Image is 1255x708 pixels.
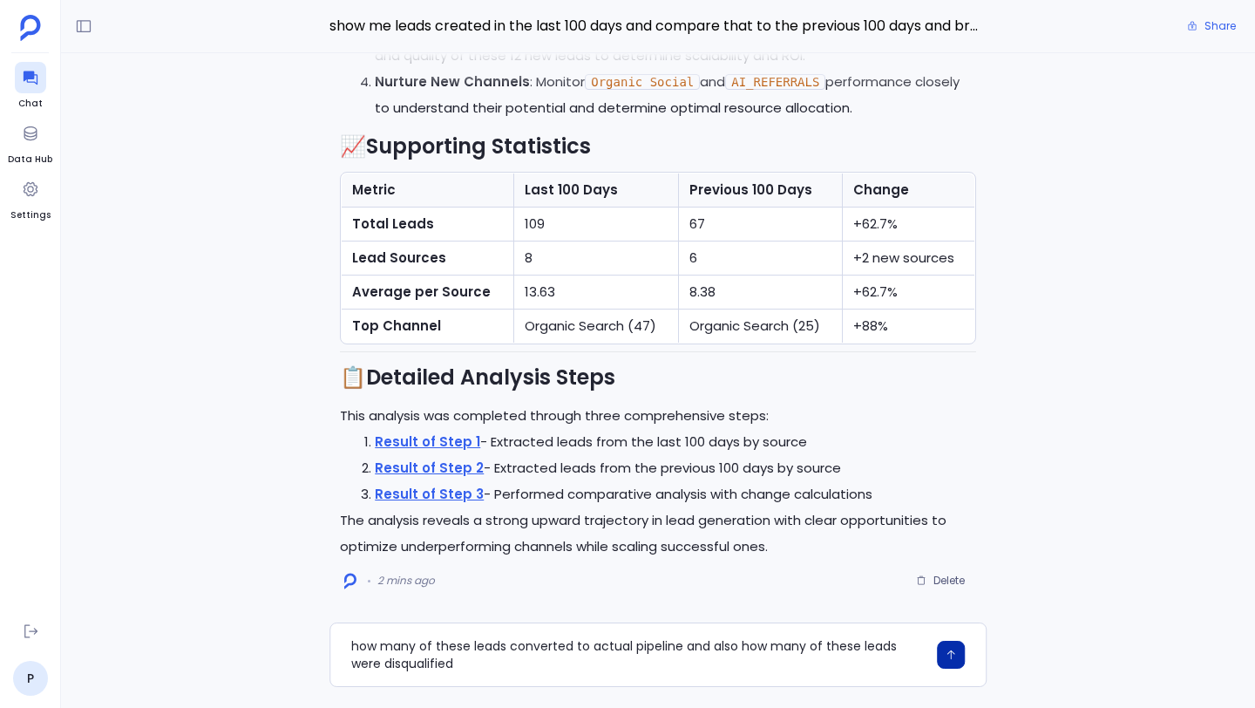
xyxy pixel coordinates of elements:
[377,574,435,588] span: 2 mins ago
[679,208,843,242] td: 67
[352,283,491,301] strong: Average per Source
[20,15,41,41] img: petavue logo
[352,317,441,335] strong: Top Channel
[13,661,48,696] a: P
[10,174,51,222] a: Settings
[513,208,678,242] td: 109
[375,481,976,507] li: - Performed comparative analysis with change calculations
[933,574,965,588] span: Delete
[366,132,591,160] strong: Supporting Statistics
[513,310,678,344] td: Organic Search (47)
[375,432,480,451] a: Result of Step 1
[513,174,678,208] th: Last 100 Days
[340,363,976,392] h2: 📋
[375,459,484,477] a: Result of Step 2
[375,429,976,455] li: - Extracted leads from the last 100 days by source
[344,573,356,589] img: logo
[679,276,843,310] td: 8.38
[843,276,975,310] td: +62.7%
[342,174,514,208] th: Metric
[329,15,987,37] span: show me leads created in the last 100 days and compare that to the previous 100 days and break it...
[352,248,446,267] strong: Lead Sources
[843,242,975,276] td: +2 new sources
[340,403,976,429] p: This analysis was completed through three comprehensive steps:
[340,132,976,161] h2: 📈
[15,62,46,111] a: Chat
[1204,19,1236,33] span: Share
[366,363,615,391] strong: Detailed Analysis Steps
[679,242,843,276] td: 6
[15,97,46,111] span: Chat
[375,485,484,503] a: Result of Step 3
[843,310,975,344] td: +88%
[8,118,52,167] a: Data Hub
[843,208,975,242] td: +62.7%
[375,69,976,121] p: : Monitor and performance closely to understand their potential and determine optimal resource al...
[352,214,434,233] strong: Total Leads
[905,568,976,594] button: Delete
[10,208,51,222] span: Settings
[513,242,678,276] td: 8
[679,310,843,344] td: Organic Search (25)
[513,276,678,310] td: 13.63
[8,153,52,167] span: Data Hub
[340,507,976,560] p: The analysis reveals a strong upward trajectory in lead generation with clear opportunities to op...
[843,174,975,208] th: Change
[375,455,976,481] li: - Extracted leads from the previous 100 days by source
[679,174,843,208] th: Previous 100 Days
[1177,14,1246,38] button: Share
[351,637,926,672] textarea: how many of these leads converted to actual pipeline and also how many of these leads were disqua...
